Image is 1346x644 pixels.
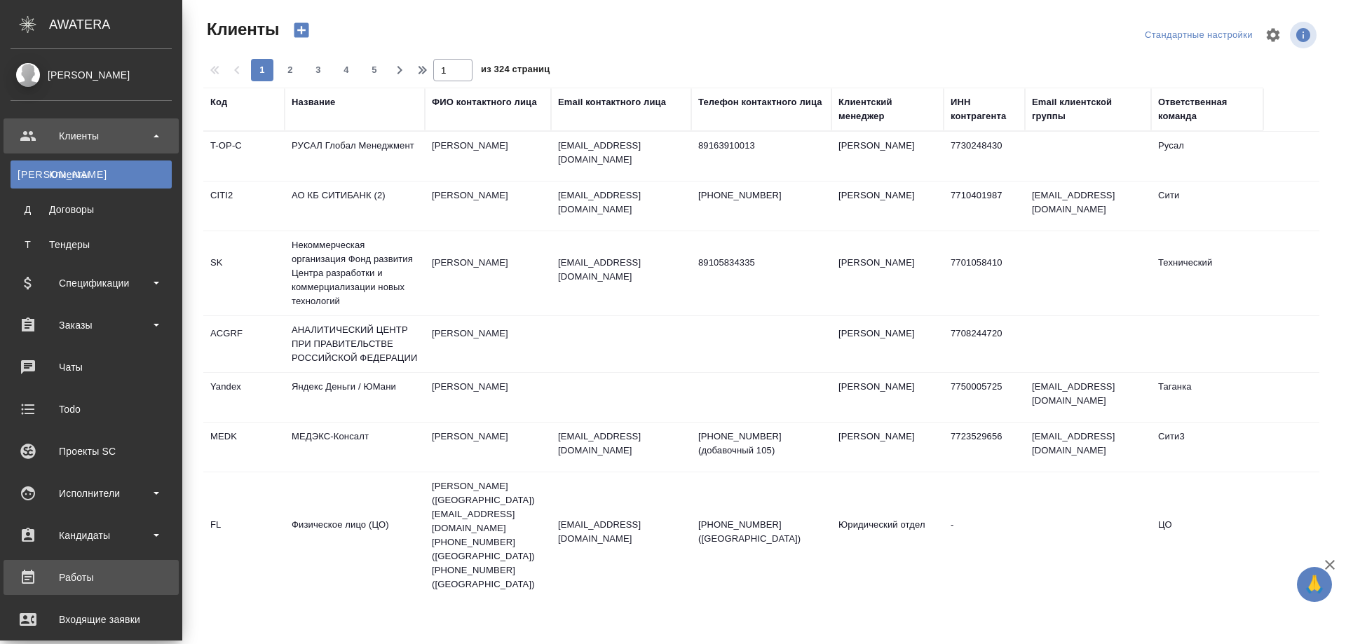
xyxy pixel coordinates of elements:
[944,423,1025,472] td: 7723529656
[698,518,824,546] p: [PHONE_NUMBER] ([GEOGRAPHIC_DATA])
[285,373,425,422] td: Яндекс Деньги / ЮМани
[558,256,684,284] p: [EMAIL_ADDRESS][DOMAIN_NAME]
[1151,423,1263,472] td: Сити3
[1151,511,1263,560] td: ЦО
[425,132,551,181] td: [PERSON_NAME]
[18,238,165,252] div: Тендеры
[285,231,425,315] td: Некоммерческая организация Фонд развития Центра разработки и коммерциализации новых технологий
[944,373,1025,422] td: 7750005725
[1290,22,1319,48] span: Посмотреть информацию
[425,181,551,231] td: [PERSON_NAME]
[11,315,172,336] div: Заказы
[1025,373,1151,422] td: [EMAIL_ADDRESS][DOMAIN_NAME]
[285,511,425,560] td: Физическое лицо (ЦО)
[944,511,1025,560] td: -
[558,139,684,167] p: [EMAIL_ADDRESS][DOMAIN_NAME]
[1025,423,1151,472] td: [EMAIL_ADDRESS][DOMAIN_NAME]
[1256,18,1290,52] span: Настроить таблицу
[838,95,937,123] div: Клиентский менеджер
[4,434,179,469] a: Проекты SC
[285,316,425,372] td: АНАЛИТИЧЕСКИЙ ЦЕНТР ПРИ ПРАВИТЕЛЬСТВЕ РОССИЙСКОЙ ФЕДЕРАЦИИ
[4,560,179,595] a: Работы
[203,511,285,560] td: FL
[558,95,666,109] div: Email контактного лица
[335,63,358,77] span: 4
[698,256,824,270] p: 89105834335
[831,249,944,298] td: [PERSON_NAME]
[425,423,551,472] td: [PERSON_NAME]
[558,518,684,546] p: [EMAIL_ADDRESS][DOMAIN_NAME]
[1158,95,1256,123] div: Ответственная команда
[11,399,172,420] div: Todo
[558,189,684,217] p: [EMAIL_ADDRESS][DOMAIN_NAME]
[1297,567,1332,602] button: 🙏
[11,273,172,294] div: Спецификации
[285,132,425,181] td: РУСАЛ Глобал Менеджмент
[11,231,172,259] a: ТТендеры
[307,63,329,77] span: 3
[698,95,822,109] div: Телефон контактного лица
[425,472,551,598] td: [PERSON_NAME] ([GEOGRAPHIC_DATA]) [EMAIL_ADDRESS][DOMAIN_NAME] [PHONE_NUMBER] ([GEOGRAPHIC_DATA])...
[292,95,335,109] div: Название
[1141,25,1256,46] div: split button
[11,525,172,546] div: Кандидаты
[831,132,944,181] td: [PERSON_NAME]
[4,350,179,385] a: Чаты
[11,196,172,224] a: ДДоговоры
[285,181,425,231] td: АО КБ СИТИБАНК (2)
[425,373,551,422] td: [PERSON_NAME]
[203,18,279,41] span: Клиенты
[11,67,172,83] div: [PERSON_NAME]
[203,249,285,298] td: SK
[18,203,165,217] div: Договоры
[944,132,1025,181] td: 7730248430
[1151,181,1263,231] td: Сити
[425,249,551,298] td: [PERSON_NAME]
[18,167,165,181] div: Клиенты
[432,95,537,109] div: ФИО контактного лица
[11,609,172,630] div: Входящие заявки
[1032,95,1144,123] div: Email клиентской группы
[203,320,285,369] td: ACGRF
[203,132,285,181] td: T-OP-C
[831,423,944,472] td: [PERSON_NAME]
[698,189,824,203] p: [PHONE_NUMBER]
[363,59,386,81] button: 5
[481,61,550,81] span: из 324 страниц
[210,95,227,109] div: Код
[203,373,285,422] td: Yandex
[4,392,179,427] a: Todo
[944,249,1025,298] td: 7701058410
[49,11,182,39] div: AWATERA
[831,181,944,231] td: [PERSON_NAME]
[944,181,1025,231] td: 7710401987
[831,511,944,560] td: Юридический отдел
[1025,181,1151,231] td: [EMAIL_ADDRESS][DOMAIN_NAME]
[285,18,318,42] button: Создать
[203,423,285,472] td: MEDK
[698,430,824,458] p: [PHONE_NUMBER] (добавочный 105)
[425,320,551,369] td: [PERSON_NAME]
[279,63,301,77] span: 2
[307,59,329,81] button: 3
[203,181,285,231] td: CITI2
[11,483,172,504] div: Исполнители
[335,59,358,81] button: 4
[11,160,172,189] a: [PERSON_NAME]Клиенты
[1151,132,1263,181] td: Русал
[698,139,824,153] p: 89163910013
[944,320,1025,369] td: 7708244720
[951,95,1018,123] div: ИНН контрагента
[11,125,172,146] div: Клиенты
[4,602,179,637] a: Входящие заявки
[831,373,944,422] td: [PERSON_NAME]
[831,320,944,369] td: [PERSON_NAME]
[11,441,172,462] div: Проекты SC
[558,430,684,458] p: [EMAIL_ADDRESS][DOMAIN_NAME]
[279,59,301,81] button: 2
[11,357,172,378] div: Чаты
[285,423,425,472] td: МЕДЭКС-Консалт
[1303,570,1326,599] span: 🙏
[11,567,172,588] div: Работы
[1151,249,1263,298] td: Технический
